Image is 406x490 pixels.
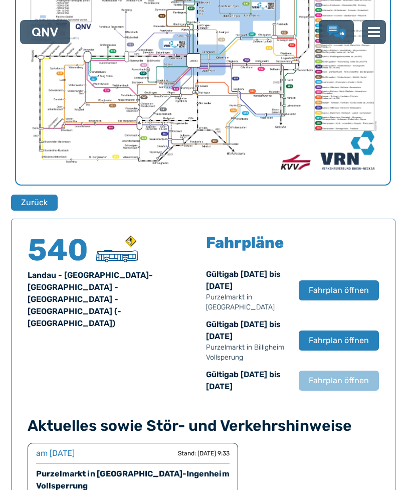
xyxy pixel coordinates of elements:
[206,369,289,393] div: Gültig ab [DATE] bis [DATE]
[32,24,58,40] a: QNV Logo
[368,26,380,38] img: menu
[299,331,379,351] button: Fahrplan öffnen
[327,25,346,40] a: Lob & Kritik
[309,375,369,387] span: Fahrplan öffnen
[178,449,230,457] div: Stand: [DATE] 9:33
[36,447,75,459] div: am [DATE]
[28,235,88,265] h4: 540
[11,195,58,211] button: Zurück
[28,417,379,435] h4: Aktuelles sowie Stör- und Verkehrshinweise
[309,284,369,296] span: Fahrplan öffnen
[206,292,289,312] p: Purzelmarkt in [GEOGRAPHIC_DATA]
[96,250,138,262] img: Überlandbus
[309,335,369,347] span: Fahrplan öffnen
[206,318,289,363] div: Gültig ab [DATE] bis [DATE]
[299,280,379,300] button: Fahrplan öffnen
[11,195,51,211] a: Zurück
[32,28,58,37] img: QNV Logo
[28,269,200,330] div: Landau - [GEOGRAPHIC_DATA]-[GEOGRAPHIC_DATA] - [GEOGRAPHIC_DATA] - [GEOGRAPHIC_DATA] (- [GEOGRAPH...
[206,343,289,363] p: Purzelmarkt in Billigheim Vollsperung
[206,268,289,312] div: Gültig ab [DATE] bis [DATE]
[299,371,379,391] button: Fahrplan öffnen
[206,235,284,250] h5: Fahrpläne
